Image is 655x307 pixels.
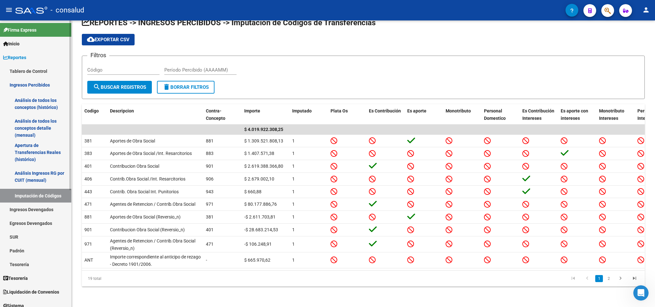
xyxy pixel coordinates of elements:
span: REPORTES -> INGRESOS PERCIBIDOS -> Imputación de Códigos de Transferencias [82,18,376,27]
span: 1 [292,138,295,143]
span: 1 [292,202,295,207]
span: 471 [206,242,214,247]
span: 381 [84,138,92,143]
span: 401 [206,227,214,232]
span: -$ 106.248,91 [244,242,272,247]
a: 2 [605,275,612,282]
span: Es aporte con intereses [561,108,588,121]
span: -$ 2.611.703,81 [244,214,276,219]
button: Borrar Filtros [157,81,214,94]
span: 1 [292,214,295,219]
span: Firma Express [3,27,36,34]
span: 901 [84,227,92,232]
span: Importe [244,108,260,113]
button: Exportar CSV [82,34,135,45]
span: 1 [292,257,295,263]
span: $ 1.309.521.808,13 [244,138,283,143]
mat-icon: menu [5,6,13,14]
span: -$ 28.683.214,53 [244,227,278,232]
span: Monotributo Intereses [599,108,624,121]
span: Contribucion Obra Social [110,164,159,169]
span: Reportes [3,54,26,61]
a: go to previous page [581,275,593,282]
iframe: Intercom live chat [633,285,649,301]
datatable-header-cell: Descripcion [107,104,203,125]
a: go to next page [614,275,627,282]
datatable-header-cell: Monotributo [443,104,481,125]
datatable-header-cell: Es aporte [405,104,443,125]
span: $ 665.970,62 [244,257,270,263]
span: $ 4.019.922.308,25 [244,127,283,132]
span: Monotributo [446,108,471,113]
datatable-header-cell: Es Contribución Intereses [520,104,558,125]
span: Contribucion Obra Social (Reversio_n) [110,227,185,232]
span: Aportes de Obra Social [110,138,155,143]
span: Contrib. Obra Social Int. Punitorios [110,189,179,194]
div: 19 total [82,271,193,287]
span: Tesorería [3,275,28,282]
span: 381 [206,214,214,219]
span: Personal Domestico [484,108,506,121]
datatable-header-cell: Plata Os [328,104,366,125]
datatable-header-cell: Codigo [82,104,107,125]
mat-icon: cloud_download [87,35,95,43]
span: 1 [292,227,295,232]
span: $ 2.679.002,10 [244,176,274,181]
span: 971 [206,202,214,207]
span: Importe correspondiente al anticipo de rezago - Decreto 1901/2006. [110,254,201,267]
datatable-header-cell: Monotributo Intereses [597,104,635,125]
span: Imputado [292,108,312,113]
span: 443 [84,189,92,194]
span: Aportes de Obra Social (Reversio_n) [110,214,181,219]
span: 1 [292,151,295,156]
span: 406 [84,176,92,181]
datatable-header-cell: Es Contribución [366,104,405,125]
span: Buscar Registros [93,84,146,90]
span: Exportar CSV [87,37,129,42]
span: 881 [206,138,214,143]
span: Borrar Filtros [163,84,209,90]
span: Descripcion [110,108,134,113]
span: Inicio [3,40,19,47]
datatable-header-cell: Importe [242,104,290,125]
span: Contra-Concepto [206,108,225,121]
button: Buscar Registros [87,81,152,94]
datatable-header-cell: Personal Domestico [481,104,520,125]
span: 1 [292,164,295,169]
a: go to last page [628,275,641,282]
span: 1 [292,176,295,181]
span: - consalud [51,3,84,17]
h3: Filtros [87,51,109,60]
span: Codigo [84,108,99,113]
span: 906 [206,176,214,181]
span: 901 [206,164,214,169]
span: ANT [84,257,93,263]
span: 883 [206,151,214,156]
span: 401 [84,164,92,169]
span: $ 2.619.388.366,80 [244,164,283,169]
datatable-header-cell: Contra-Concepto [203,104,242,125]
span: 943 [206,189,214,194]
span: 1 [292,189,295,194]
span: Es Contribución [369,108,401,113]
a: go to first page [567,275,579,282]
a: 1 [595,275,603,282]
span: - [206,257,207,263]
span: Plata Os [331,108,348,113]
datatable-header-cell: Imputado [290,104,328,125]
span: $ 80.177.886,76 [244,202,277,207]
mat-icon: person [642,6,650,14]
span: 881 [84,214,92,219]
span: 383 [84,151,92,156]
li: page 2 [604,273,613,284]
span: Es Contribución Intereses [522,108,554,121]
datatable-header-cell: Es aporte con intereses [558,104,597,125]
span: Agentes de Retencion / Contrib.Obra Social (Reversio_n) [110,238,195,251]
span: 971 [84,242,92,247]
span: 471 [84,202,92,207]
span: Es aporte [407,108,426,113]
mat-icon: delete [163,83,170,91]
span: Aportes de Obra Social /Int. Resarcitorios [110,151,192,156]
span: Agentes de Retencion / Contrib.Obra Social [110,202,195,207]
span: Liquidación de Convenios [3,288,59,295]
